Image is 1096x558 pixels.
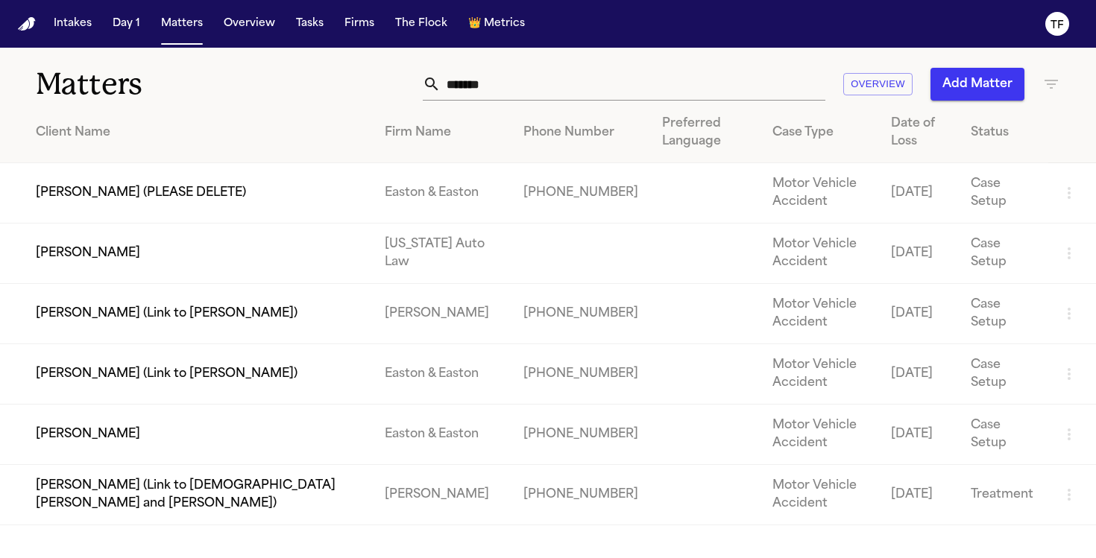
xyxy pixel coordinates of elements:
[879,284,959,344] td: [DATE]
[373,405,511,465] td: Easton & Easton
[843,73,913,96] button: Overview
[373,163,511,223] td: Easton & Easton
[879,405,959,465] td: [DATE]
[760,344,879,405] td: Motor Vehicle Accident
[879,465,959,525] td: [DATE]
[218,10,281,37] button: Overview
[662,115,749,150] div: Preferred Language
[511,163,650,223] td: [PHONE_NUMBER]
[373,344,511,405] td: Easton & Easton
[48,10,98,37] button: Intakes
[879,223,959,284] td: [DATE]
[971,124,1036,142] div: Status
[760,405,879,465] td: Motor Vehicle Accident
[879,163,959,223] td: [DATE]
[18,17,36,31] a: Home
[373,465,511,525] td: [PERSON_NAME]
[373,223,511,284] td: [US_STATE] Auto Law
[930,68,1024,101] button: Add Matter
[155,10,209,37] button: Matters
[511,344,650,405] td: [PHONE_NUMBER]
[959,223,1048,284] td: Case Setup
[385,124,500,142] div: Firm Name
[879,344,959,405] td: [DATE]
[107,10,146,37] button: Day 1
[760,465,879,525] td: Motor Vehicle Accident
[511,405,650,465] td: [PHONE_NUMBER]
[959,405,1048,465] td: Case Setup
[462,10,531,37] button: crownMetrics
[36,124,361,142] div: Client Name
[891,115,947,150] div: Date of Loss
[760,223,879,284] td: Motor Vehicle Accident
[18,17,36,31] img: Finch Logo
[290,10,330,37] button: Tasks
[760,163,879,223] td: Motor Vehicle Accident
[373,284,511,344] td: [PERSON_NAME]
[772,124,867,142] div: Case Type
[959,465,1048,525] td: Treatment
[389,10,453,37] button: The Flock
[959,284,1048,344] td: Case Setup
[523,124,638,142] div: Phone Number
[760,284,879,344] td: Motor Vehicle Accident
[36,66,320,103] h1: Matters
[511,465,650,525] td: [PHONE_NUMBER]
[338,10,380,37] button: Firms
[959,344,1048,405] td: Case Setup
[511,284,650,344] td: [PHONE_NUMBER]
[959,163,1048,223] td: Case Setup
